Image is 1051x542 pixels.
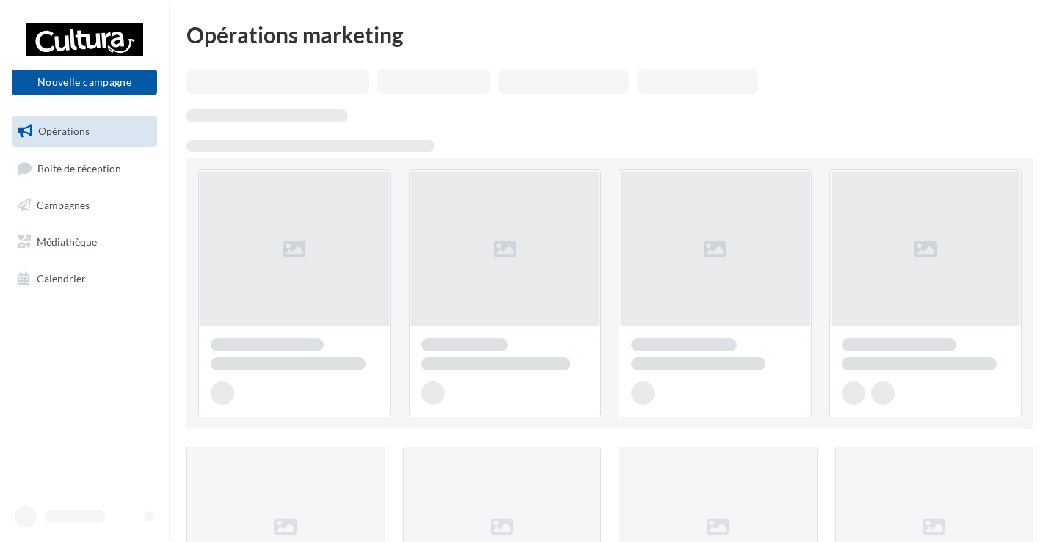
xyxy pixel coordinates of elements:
span: Médiathèque [37,235,97,248]
a: Boîte de réception [9,153,160,184]
a: Opérations [9,116,160,147]
button: Nouvelle campagne [12,70,157,95]
div: Opérations marketing [186,23,1033,45]
span: Boîte de réception [37,161,121,174]
span: Calendrier [37,271,86,284]
a: Calendrier [9,263,160,294]
span: Opérations [38,125,90,137]
span: Campagnes [37,199,90,211]
a: Campagnes [9,190,160,221]
a: Médiathèque [9,227,160,257]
